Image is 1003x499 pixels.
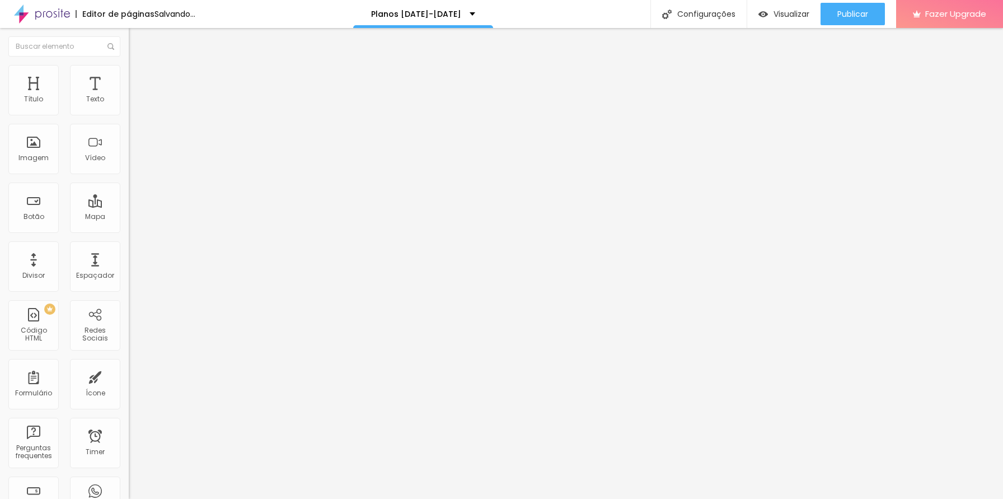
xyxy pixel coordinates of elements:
[774,10,809,18] span: Visualizar
[925,9,986,18] span: Fazer Upgrade
[24,213,44,221] div: Botão
[821,3,885,25] button: Publicar
[8,36,120,57] input: Buscar elemento
[15,389,52,397] div: Formulário
[73,327,117,343] div: Redes Sociais
[85,213,105,221] div: Mapa
[129,28,1003,499] iframe: Editor
[371,10,461,18] p: Planos [DATE]-[DATE]
[11,444,55,460] div: Perguntas frequentes
[662,10,672,19] img: Icone
[747,3,821,25] button: Visualizar
[86,95,104,103] div: Texto
[18,154,49,162] div: Imagem
[24,95,43,103] div: Título
[85,154,105,162] div: Vídeo
[837,10,868,18] span: Publicar
[86,448,105,456] div: Timer
[76,10,154,18] div: Editor de páginas
[107,43,114,50] img: Icone
[11,327,55,343] div: Código HTML
[758,10,768,19] img: view-1.svg
[154,10,195,18] div: Salvando...
[22,272,45,279] div: Divisor
[86,389,105,397] div: Ícone
[76,272,114,279] div: Espaçador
